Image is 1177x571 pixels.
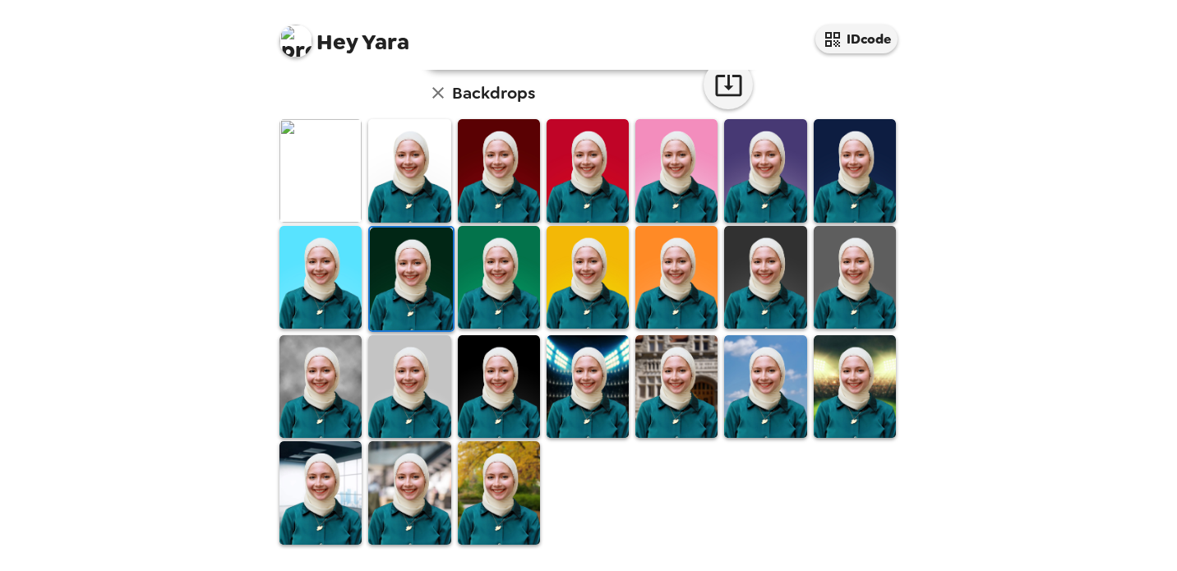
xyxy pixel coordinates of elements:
h6: Backdrops [452,80,535,106]
span: Hey [316,27,358,57]
span: Yara [279,16,409,53]
img: Original [279,119,362,222]
img: profile pic [279,25,312,58]
button: IDcode [815,25,898,53]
